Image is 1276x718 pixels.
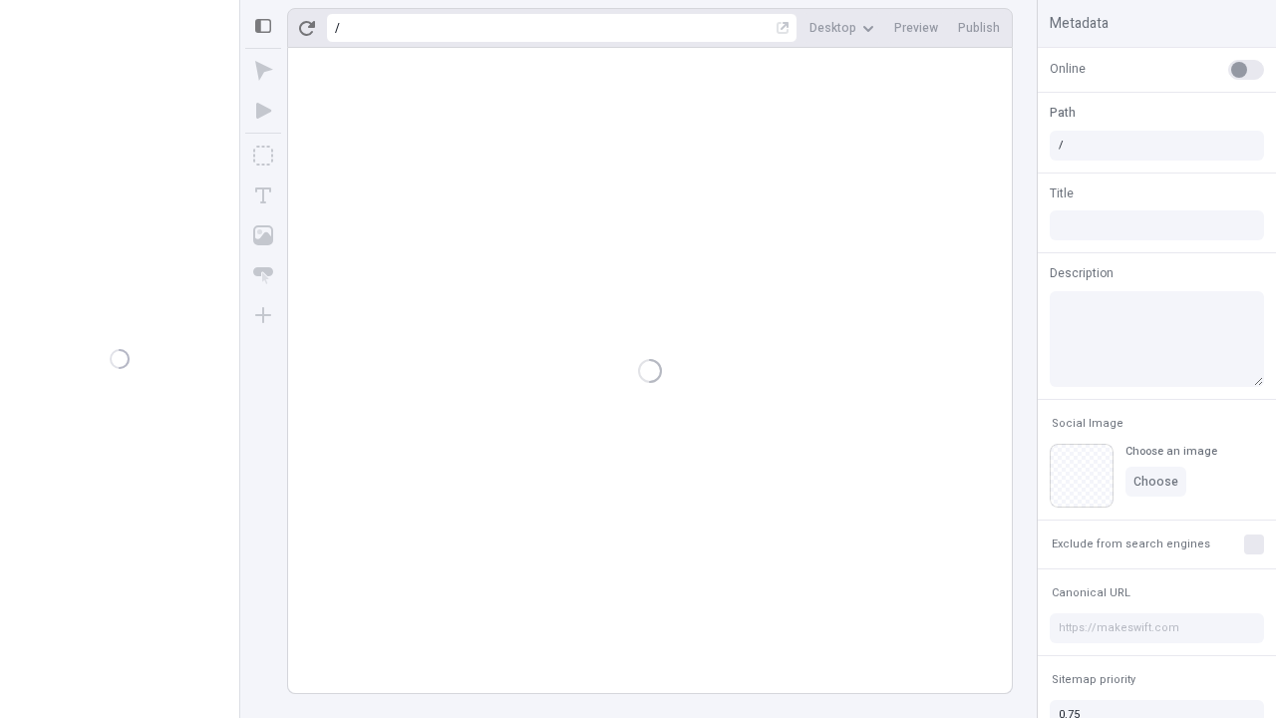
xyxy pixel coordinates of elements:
button: Choose [1125,467,1186,497]
button: Publish [950,13,1008,43]
span: Desktop [809,20,856,36]
button: Button [245,257,281,293]
span: Online [1050,60,1086,78]
span: Description [1050,264,1114,282]
button: Image [245,217,281,253]
button: Desktop [801,13,882,43]
button: Text [245,178,281,213]
span: Exclude from search engines [1052,537,1210,551]
button: Canonical URL [1048,581,1134,605]
span: Sitemap priority [1052,672,1135,687]
button: Box [245,138,281,174]
span: Preview [894,20,938,36]
button: Social Image [1048,412,1127,436]
span: Choose [1133,474,1178,490]
div: Choose an image [1125,444,1217,459]
span: Path [1050,104,1076,122]
span: Title [1050,184,1074,202]
div: / [335,20,340,36]
button: Preview [886,13,946,43]
span: Canonical URL [1052,585,1130,600]
span: Social Image [1052,416,1123,431]
button: Exclude from search engines [1048,533,1214,556]
input: https://makeswift.com [1050,613,1264,643]
span: Publish [958,20,1000,36]
button: Sitemap priority [1048,668,1139,692]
